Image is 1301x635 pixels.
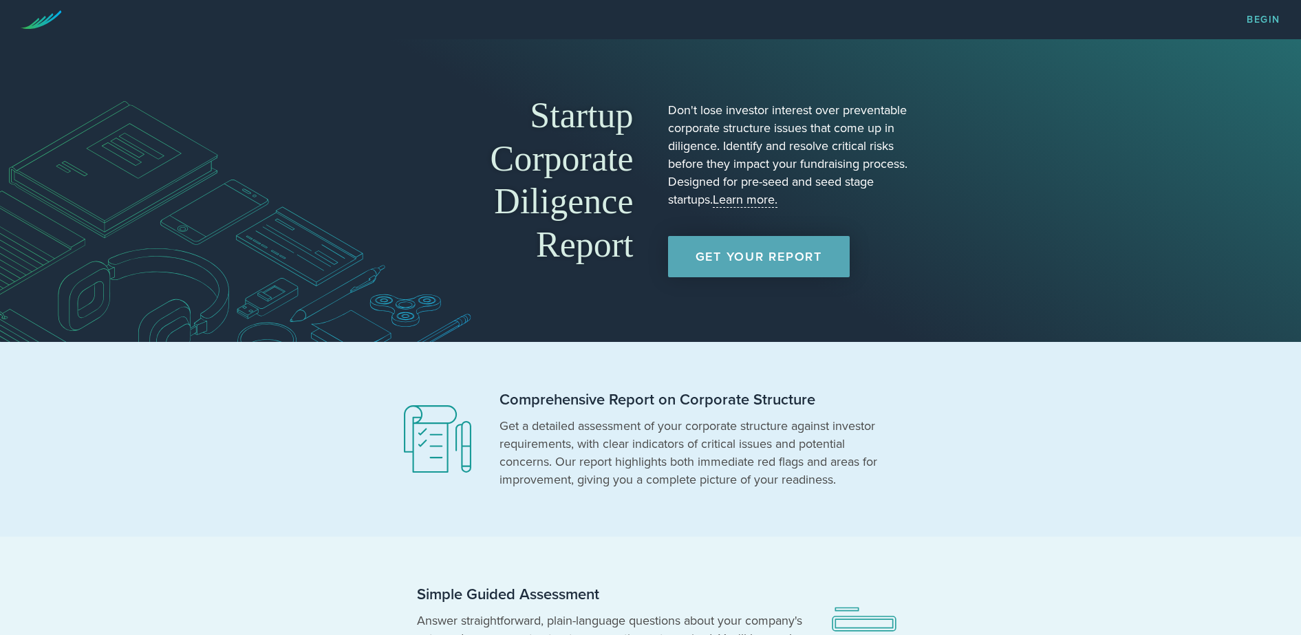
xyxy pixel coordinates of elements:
p: Don't lose investor interest over preventable corporate structure issues that come up in diligenc... [668,101,912,208]
h2: Simple Guided Assessment [417,585,802,605]
a: Learn more. [713,192,777,208]
a: Get Your Report [668,236,850,277]
p: Get a detailed assessment of your corporate structure against investor requirements, with clear i... [499,417,885,488]
a: Begin [1247,15,1280,25]
h2: Comprehensive Report on Corporate Structure [499,390,885,410]
h1: Startup Corporate Diligence Report [389,94,634,266]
